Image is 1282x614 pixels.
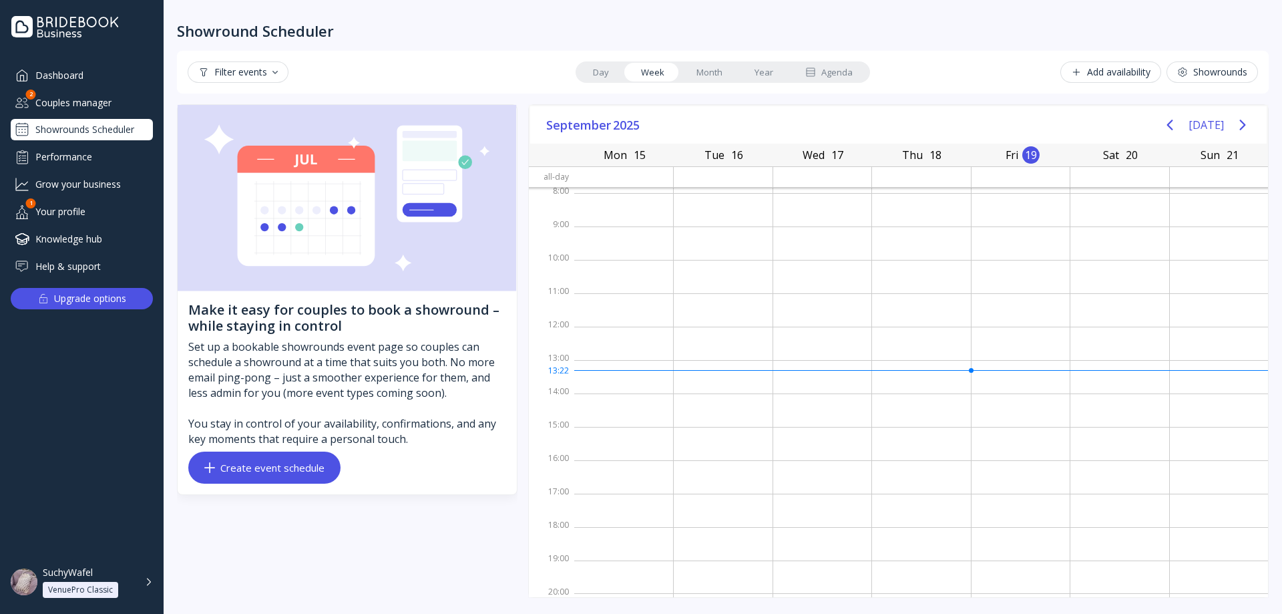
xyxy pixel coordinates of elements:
div: Mon [600,146,631,164]
div: 2 [26,90,36,100]
div: 11:00 [529,283,574,317]
div: 10:00 [529,250,574,283]
div: 19:00 [529,551,574,584]
button: Upgrade options [11,288,153,309]
div: 16 [728,146,746,164]
button: Showrounds [1166,61,1258,83]
div: Wed [799,146,829,164]
div: Showround Scheduler [177,21,334,40]
div: All-day [529,167,574,186]
a: Year [738,63,789,82]
h5: Make it easy for couples to book a showround – while staying in control [188,302,506,334]
div: Agenda [805,66,853,79]
a: Week [625,63,680,82]
div: Set up a bookable showrounds event page so couples can schedule a showround at a time that suits ... [188,339,506,446]
a: Your profile1 [11,200,153,222]
button: Add availability [1060,61,1161,83]
div: 18:00 [529,517,574,551]
div: Sat [1099,146,1123,164]
a: Grow your business [11,173,153,195]
div: 18 [927,146,944,164]
div: Couples manager [11,92,153,114]
div: 17 [829,146,846,164]
div: Filter events [198,67,278,78]
div: 20:00 [529,584,574,600]
button: Create event schedule [188,452,341,484]
div: Tue [700,146,728,164]
div: Add availability [1071,67,1150,78]
a: Month [680,63,738,82]
div: 15:00 [529,417,574,450]
div: Upgrade options [54,289,126,308]
a: Performance [11,146,153,168]
button: Filter events [188,61,288,83]
div: 8:00 [529,183,574,216]
div: 12:00 [529,317,574,350]
div: Your profile [11,200,153,222]
div: Fri [1002,146,1022,164]
div: 16:00 [529,450,574,484]
div: 20 [1123,146,1140,164]
button: September2025 [541,115,647,135]
button: Previous page [1156,112,1183,138]
button: Next page [1229,112,1256,138]
div: Sun [1197,146,1224,164]
button: [DATE] [1189,113,1224,137]
a: Showrounds Scheduler [11,119,153,140]
a: Couples manager2 [11,92,153,114]
a: Help & support [11,255,153,277]
div: Thu [898,146,927,164]
div: VenuePro Classic [48,585,113,595]
div: 1 [26,198,36,208]
div: 17:00 [529,484,574,517]
img: dpr=1,fit=cover,g=face,w=48,h=48 [11,569,37,595]
div: 9:00 [529,216,574,250]
div: 15 [631,146,648,164]
iframe: Chat Widget [1215,550,1282,614]
div: 13:00 [529,350,574,383]
span: September [546,115,613,135]
div: Create event schedule [204,462,325,473]
div: 21 [1224,146,1241,164]
a: Knowledge hub [11,228,153,250]
a: Day [577,63,625,82]
span: 2025 [613,115,642,135]
div: SuchyWafel [43,567,93,579]
div: Showrounds [1177,67,1247,78]
div: 14:00 [529,383,574,417]
a: Dashboard [11,64,153,86]
div: 19 [1022,146,1040,164]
